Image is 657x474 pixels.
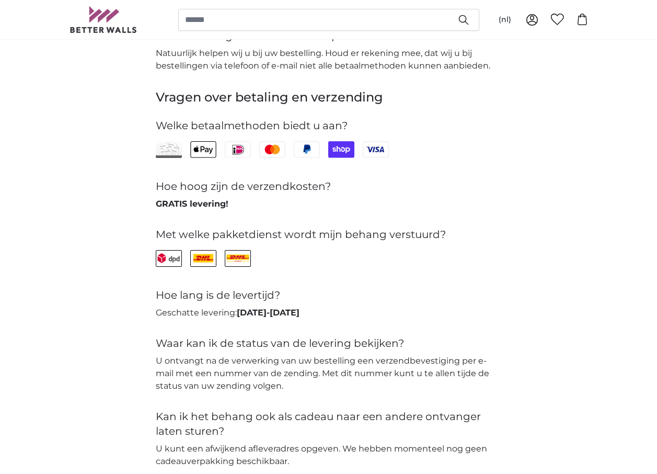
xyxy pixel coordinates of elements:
h4: Kan ik het behang ook als cadeau naar een andere ontvanger laten sturen? [156,409,501,438]
b: - [237,308,299,318]
p: U kunt een afwijkend afleveradres opgeven. We hebben momenteel nog geen cadeauverpakking beschikb... [156,443,501,468]
span: GRATIS levering! [156,199,228,209]
h4: Welke betaalmethoden biedt u aan? [156,118,501,133]
h4: Met welke pakketdienst wordt mijn behang verstuurd? [156,227,501,242]
img: DHLINT [191,253,216,263]
h4: Waar kan ik de status van de levering bekijken? [156,336,501,351]
p: Geschatte levering: [156,307,501,319]
p: U ontvangt na de verwerking van uw bestelling een verzendbevestiging per e-mail met een nummer va... [156,355,501,392]
p: Natuurlijk helpen wij u bij uw bestelling. Houd er rekening mee, dat wij u bij bestellingen via t... [156,47,501,72]
span: [DATE] [237,308,267,318]
span: [DATE] [270,308,299,318]
h4: Hoe hoog zijn de verzendkosten? [156,179,501,194]
img: Betterwalls [70,6,137,33]
img: DPD [156,253,181,263]
img: Invoice [156,141,182,158]
h4: Hoe lang is de levertijd? [156,288,501,302]
img: DEX [225,253,250,263]
button: (nl) [490,10,520,29]
h3: Vragen over betaling en verzending [156,89,501,106]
